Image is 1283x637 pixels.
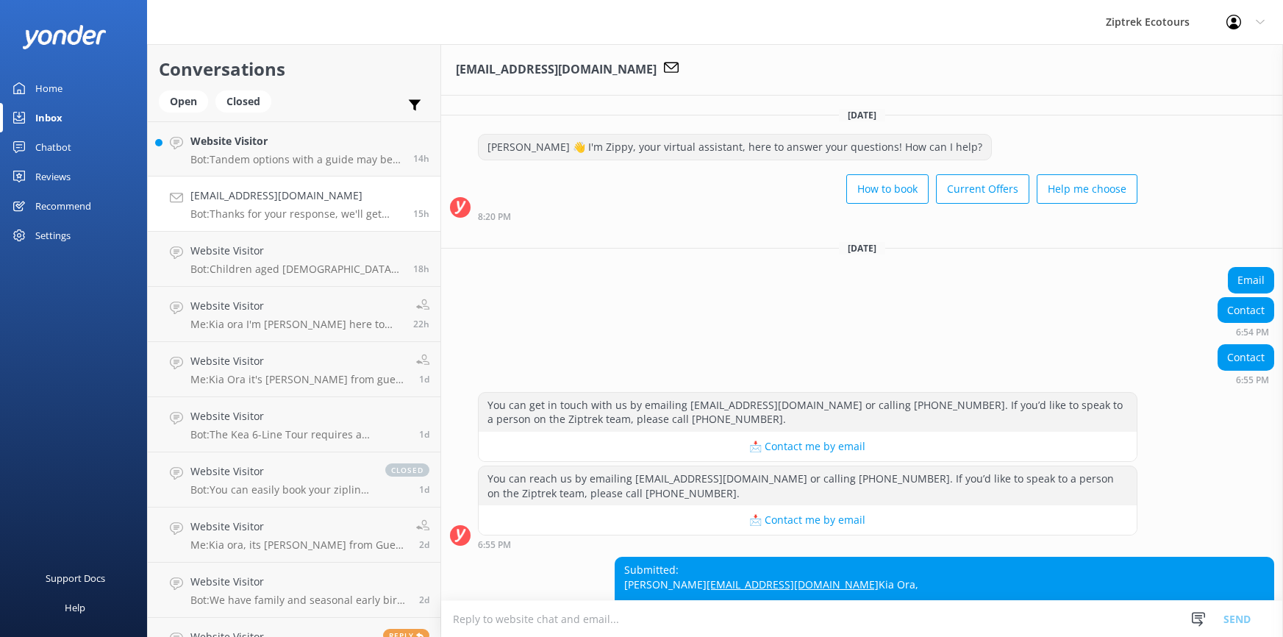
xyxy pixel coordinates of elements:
div: Recommend [35,191,91,221]
span: Sep 07 2025 11:45am (UTC +12:00) Pacific/Auckland [413,318,429,330]
div: Open [159,90,208,113]
h4: Website Visitor [190,574,408,590]
h4: Website Visitor [190,519,405,535]
div: Email [1229,268,1273,293]
strong: 8:20 PM [478,213,511,221]
span: [DATE] [839,109,885,121]
p: Bot: You can easily book your zipline experience online with live availability at [URL][DOMAIN_NA... [190,483,371,497]
span: Sep 06 2025 08:33am (UTC +12:00) Pacific/Auckland [419,538,429,551]
div: Help [65,593,85,622]
h4: Website Visitor [190,133,402,149]
h4: Website Visitor [190,243,402,259]
p: Me: Kia ora I'm [PERSON_NAME] here to help from Guest Services! The gondola only sells return tic... [190,318,402,331]
h4: Website Visitor [190,408,408,424]
span: Sep 07 2025 07:11pm (UTC +12:00) Pacific/Auckland [413,152,429,165]
a: Website VisitorMe:Kia ora I'm [PERSON_NAME] here to help from Guest Services! The gondola only se... [148,287,440,342]
span: Sep 07 2025 07:06pm (UTC +12:00) Pacific/Auckland [413,207,429,220]
div: Closed [215,90,271,113]
a: Closed [215,93,279,109]
h4: Website Visitor [190,298,402,314]
span: Sep 07 2025 08:57am (UTC +12:00) Pacific/Auckland [419,373,429,385]
div: Settings [35,221,71,250]
p: Me: Kia Ora it's [PERSON_NAME] from guest services. As we don't take any videos on course, you ca... [190,373,405,386]
img: yonder-white-logo.png [22,25,107,49]
button: Current Offers [936,174,1029,204]
strong: 6:55 PM [1236,376,1269,385]
a: Website VisitorBot:Children aged [DEMOGRAPHIC_DATA] years are welcome to join our tours, but they... [148,232,440,287]
span: Sep 06 2025 12:06pm (UTC +12:00) Pacific/Auckland [419,483,429,496]
a: Website VisitorBot:You can easily book your zipline experience online with live availability at [... [148,452,440,508]
div: Sep 07 2025 06:54pm (UTC +12:00) Pacific/Auckland [1218,327,1274,337]
div: Sep 07 2025 06:55pm (UTC +12:00) Pacific/Auckland [478,539,1137,549]
p: Bot: Tandem options with a guide may be available for children aged [DEMOGRAPHIC_DATA]+ who weigh... [190,153,402,166]
p: Bot: Children aged [DEMOGRAPHIC_DATA] years are welcome to join our tours, but they must be accom... [190,263,402,276]
div: Chatbot [35,132,71,162]
a: Website VisitorBot:The Kea 6-Line Tour requires a minimum weight of 30kg (66lbs), so unfortunatel... [148,397,440,452]
div: Reviews [35,162,71,191]
div: Contact [1218,298,1273,323]
h4: [EMAIL_ADDRESS][DOMAIN_NAME] [190,188,402,204]
p: Bot: Thanks for your response, we'll get back to you as soon as we can during opening hours. [190,207,402,221]
p: Me: Kia ora, its [PERSON_NAME] from Guest Services, don't worry too much you will be able to fill... [190,538,405,552]
a: Open [159,93,215,109]
button: How to book [846,174,929,204]
div: You can reach us by emailing [EMAIL_ADDRESS][DOMAIN_NAME] or calling [PHONE_NUMBER]. If you’d lik... [479,466,1137,505]
p: Bot: The Kea 6-Line Tour requires a minimum weight of 30kg (66lbs), so unfortunately, your child ... [190,428,408,441]
span: Sep 06 2025 09:49pm (UTC +12:00) Pacific/Auckland [419,428,429,441]
a: [EMAIL_ADDRESS][DOMAIN_NAME]Bot:Thanks for your response, we'll get back to you as soon as we can... [148,177,440,232]
a: Website VisitorMe:Kia Ora it's [PERSON_NAME] from guest services. As we don't take any videos on ... [148,342,440,397]
button: 📩 Contact me by email [479,432,1137,461]
button: 📩 Contact me by email [479,505,1137,535]
div: Contact [1218,345,1273,370]
div: Support Docs [46,563,105,593]
a: Website VisitorBot:Tandem options with a guide may be available for children aged [DEMOGRAPHIC_DA... [148,121,440,177]
a: [EMAIL_ADDRESS][DOMAIN_NAME] [707,577,879,591]
strong: 6:55 PM [478,541,511,549]
div: [PERSON_NAME] 👋 I'm Zippy, your virtual assistant, here to answer your questions! How can I help? [479,135,991,160]
span: [DATE] [839,242,885,255]
p: Bot: We have family and seasonal early bird discounts available. These offers change throughout t... [190,594,408,607]
div: You can get in touch with us by emailing [EMAIL_ADDRESS][DOMAIN_NAME] or calling [PHONE_NUMBER]. ... [479,393,1137,432]
div: Inbox [35,103,62,132]
button: Help me choose [1037,174,1137,204]
h2: Conversations [159,55,429,83]
a: Website VisitorMe:Kia ora, its [PERSON_NAME] from Guest Services, don't worry too much you will b... [148,508,440,563]
span: Sep 07 2025 03:23pm (UTC +12:00) Pacific/Auckland [413,263,429,275]
h4: Website Visitor [190,353,405,369]
h3: [EMAIL_ADDRESS][DOMAIN_NAME] [456,60,657,79]
a: Website VisitorBot:We have family and seasonal early bird discounts available. These offers chang... [148,563,440,618]
div: Sep 07 2025 06:55pm (UTC +12:00) Pacific/Auckland [1218,374,1274,385]
h4: Website Visitor [190,463,371,480]
div: Home [35,74,62,103]
span: Sep 06 2025 12:31am (UTC +12:00) Pacific/Auckland [419,594,429,606]
strong: 6:54 PM [1236,328,1269,337]
span: closed [385,463,429,477]
div: Aug 03 2025 08:20pm (UTC +12:00) Pacific/Auckland [478,211,1137,221]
